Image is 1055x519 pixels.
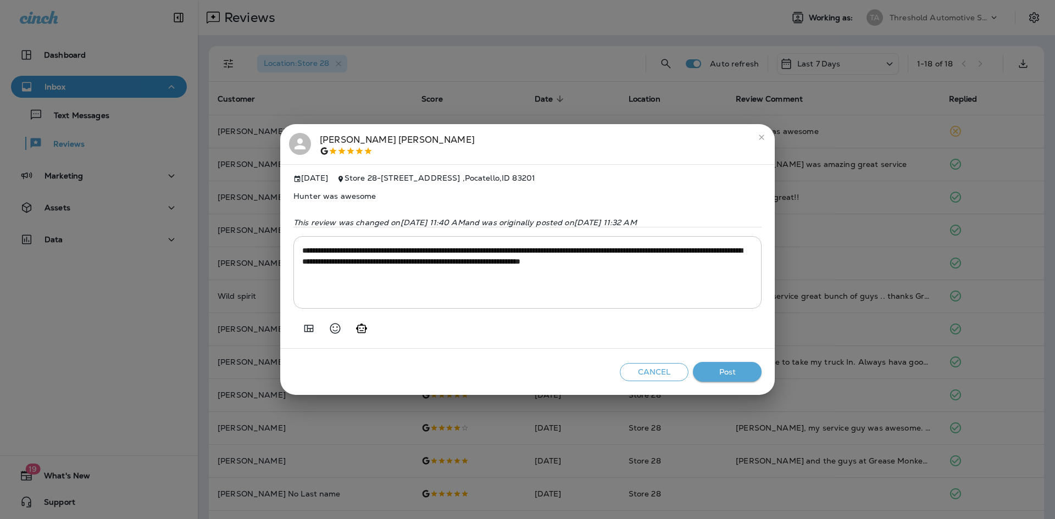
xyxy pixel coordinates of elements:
[293,218,762,227] p: This review was changed on [DATE] 11:40 AM
[753,129,770,146] button: close
[345,173,535,183] span: Store 28 - [STREET_ADDRESS] , Pocatello , ID 83201
[293,183,762,209] span: Hunter was awesome
[465,217,637,227] span: and was originally posted on [DATE] 11:32 AM
[351,317,373,339] button: Generate AI response
[298,317,320,339] button: Add in a premade template
[320,133,475,156] div: [PERSON_NAME] [PERSON_NAME]
[620,363,688,381] button: Cancel
[293,174,328,183] span: [DATE]
[324,317,346,339] button: Select an emoji
[693,362,762,382] button: Post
